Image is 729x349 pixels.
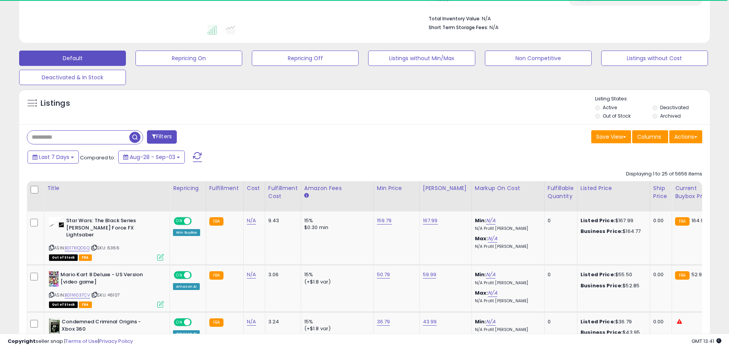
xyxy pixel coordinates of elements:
[475,217,486,224] b: Min:
[581,184,647,192] div: Listed Price
[66,217,159,241] b: Star Wars: The Black Series [PERSON_NAME] Force FX Lightsaber
[304,325,368,332] div: (+$1.8 var)
[79,301,92,308] span: FBA
[581,271,615,278] b: Listed Price:
[209,271,223,280] small: FBA
[475,318,486,325] b: Min:
[632,130,668,143] button: Columns
[19,70,126,85] button: Deactivated & In Stock
[660,104,689,111] label: Deactivated
[49,318,60,334] img: 51ADMIHcr+L._SL40_.jpg
[247,184,262,192] div: Cost
[691,271,702,278] span: 52.9
[488,235,497,242] a: N/A
[191,218,203,224] span: OFF
[581,228,644,235] div: $164.77
[581,282,623,289] b: Business Price:
[304,224,368,231] div: $0.30 min
[247,271,256,279] a: N/A
[691,217,707,224] span: 164.93
[475,298,538,304] p: N/A Profit [PERSON_NAME]
[247,217,256,224] a: N/A
[653,271,666,278] div: 0.00
[653,217,666,224] div: 0.00
[548,184,574,200] div: Fulfillable Quantity
[304,184,370,192] div: Amazon Fees
[423,318,437,326] a: 43.99
[175,218,184,224] span: ON
[49,301,78,308] span: All listings that are currently out of stock and unavailable for purchase on Amazon
[191,272,203,279] span: OFF
[601,51,708,66] button: Listings without Cost
[691,338,721,345] span: 2025-09-11 13:41 GMT
[79,254,92,261] span: FBA
[91,245,119,251] span: | SKU: 6366
[28,151,79,164] button: Last 7 Days
[581,282,644,289] div: $52.85
[485,51,592,66] button: Non Competitive
[591,130,631,143] button: Save View
[675,271,689,280] small: FBA
[675,184,714,200] div: Current Buybox Price
[475,289,488,297] b: Max:
[423,184,468,192] div: [PERSON_NAME]
[486,217,495,224] a: N/A
[475,244,538,249] p: N/A Profit [PERSON_NAME]
[173,229,200,236] div: Win BuyBox
[486,271,495,279] a: N/A
[173,283,200,290] div: Amazon AI
[147,130,177,144] button: Filters
[377,318,390,326] a: 36.79
[99,338,133,345] a: Privacy Policy
[65,338,98,345] a: Terms of Use
[603,104,617,111] label: Active
[486,318,495,326] a: N/A
[65,245,90,251] a: B017KIQOSQ
[91,292,120,298] span: | SKU: 46107
[581,318,644,325] div: $36.79
[548,271,571,278] div: 0
[304,217,368,224] div: 15%
[475,235,488,242] b: Max:
[268,318,295,325] div: 3.24
[175,319,184,326] span: ON
[62,318,155,334] b: Condemned Criminal Origins - Xbox 360
[581,271,644,278] div: $55.50
[47,184,166,192] div: Title
[304,318,368,325] div: 15%
[603,113,631,119] label: Out of Stock
[653,184,669,200] div: Ship Price
[8,338,36,345] strong: Copyright
[304,271,368,278] div: 15%
[268,217,295,224] div: 9.43
[471,181,544,211] th: The percentage added to the cost of goods (COGS) that forms the calculator for Min & Max prices.
[39,153,69,161] span: Last 7 Days
[653,318,666,325] div: 0.00
[304,279,368,285] div: (+$1.8 var)
[548,318,571,325] div: 0
[191,319,203,326] span: OFF
[377,217,392,224] a: 159.79
[675,217,689,226] small: FBA
[118,151,185,164] button: Aug-28 - Sep-03
[135,51,242,66] button: Repricing On
[581,217,644,224] div: $167.99
[173,184,203,192] div: Repricing
[304,192,309,199] small: Amazon Fees.
[49,254,78,261] span: All listings that are currently out of stock and unavailable for purchase on Amazon
[423,271,437,279] a: 59.99
[49,217,64,228] img: 31ap+ZV8LZL._SL40_.jpg
[65,292,90,298] a: B01N1037CV
[669,130,702,143] button: Actions
[209,217,223,226] small: FBA
[475,271,486,278] b: Min:
[488,289,497,297] a: N/A
[209,184,240,192] div: Fulfillment
[660,113,681,119] label: Archived
[130,153,175,161] span: Aug-28 - Sep-03
[60,271,153,287] b: Mario Kart 8 Deluxe - US Version [video game]
[49,271,59,287] img: 51VPjQSwtJL._SL40_.jpg
[377,184,416,192] div: Min Price
[80,154,115,161] span: Compared to:
[581,228,623,235] b: Business Price:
